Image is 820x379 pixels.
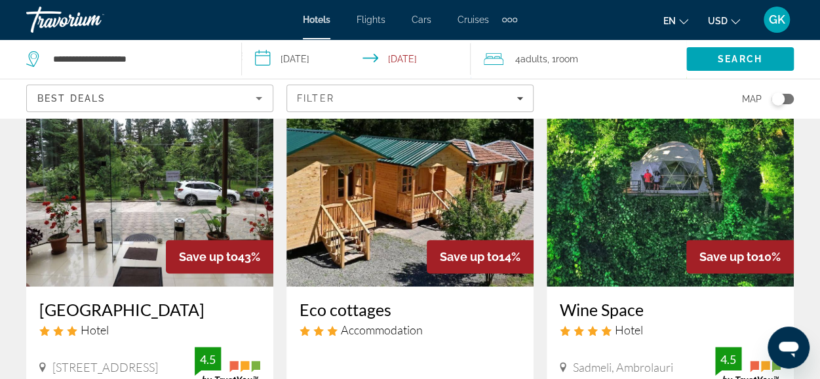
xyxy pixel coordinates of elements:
input: Search hotel destination [52,49,222,69]
button: Change currency [708,11,740,30]
button: User Menu [760,6,794,33]
a: [GEOGRAPHIC_DATA] [39,300,260,319]
img: Eco cottages [286,77,534,287]
span: Save up to [440,250,499,264]
a: Flights [357,14,385,25]
span: Search [718,54,762,64]
span: Map [742,90,762,108]
span: Adults [520,54,547,64]
button: Extra navigation items [502,9,517,30]
span: Filter [297,93,334,104]
a: Cars [412,14,431,25]
div: 4.5 [195,351,221,367]
a: Hotels [303,14,330,25]
a: Cruises [458,14,489,25]
span: Save up to [179,250,238,264]
span: [STREET_ADDRESS] [52,360,158,374]
button: Travelers: 4 adults, 0 children [471,39,686,79]
mat-select: Sort by [37,90,262,106]
div: 14% [427,240,534,273]
span: Save up to [699,250,758,264]
button: Filters [286,85,534,112]
div: 43% [166,240,273,273]
div: 4.5 [715,351,741,367]
button: Select check in and out date [242,39,471,79]
span: Hotel [615,323,643,337]
div: 10% [686,240,794,273]
div: 4 star Hotel [560,323,781,337]
a: Wine Space [560,300,781,319]
span: 4 [515,50,547,68]
span: en [663,16,676,26]
span: , 1 [547,50,578,68]
span: USD [708,16,728,26]
div: 3 star Accommodation [300,323,520,337]
span: Best Deals [37,93,106,104]
span: GK [769,13,785,26]
a: Travorium [26,3,157,37]
div: 3 star Hotel [39,323,260,337]
img: Wine Space [547,77,794,287]
span: Accommodation [341,323,423,337]
img: Park Hotel Imeri [26,77,273,287]
iframe: Кнопка запуска окна обмена сообщениями [768,327,810,369]
a: Eco cottages [300,300,520,319]
span: Hotel [81,323,109,337]
button: Change language [663,11,688,30]
button: Toggle map [762,93,794,105]
span: Sadmeli, Ambrolauri [573,360,673,374]
span: Room [556,54,578,64]
button: Search [686,47,794,71]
